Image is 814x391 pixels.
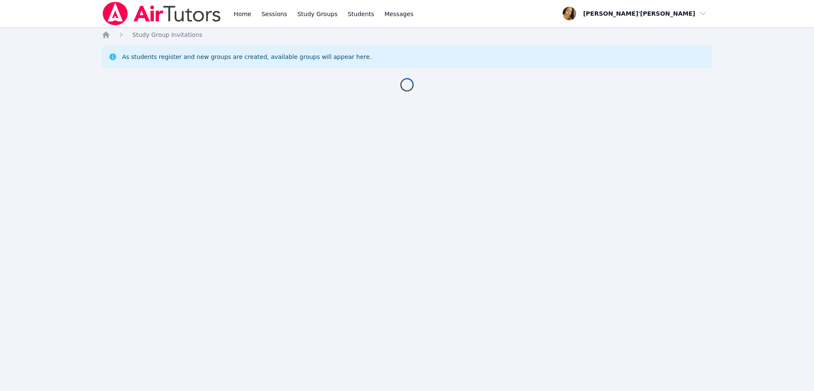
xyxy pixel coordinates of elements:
a: Study Group Invitations [132,31,202,39]
span: Study Group Invitations [132,31,202,38]
div: As students register and new groups are created, available groups will appear here. [122,53,371,61]
nav: Breadcrumb [102,31,712,39]
span: Messages [385,10,414,18]
img: Air Tutors [102,2,222,25]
